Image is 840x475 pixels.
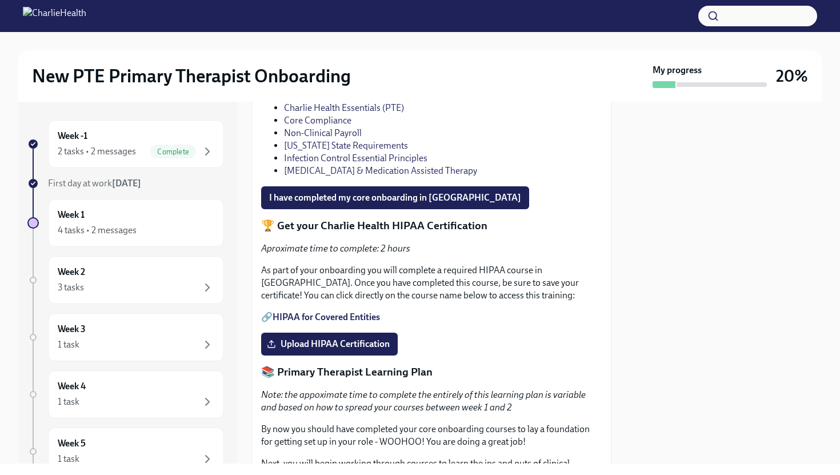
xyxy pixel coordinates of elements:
[27,199,224,247] a: Week 14 tasks • 2 messages
[284,165,477,176] a: [MEDICAL_DATA] & Medication Assisted Therapy
[58,224,137,237] div: 4 tasks • 2 messages
[284,102,404,113] a: Charlie Health Essentials (PTE)
[261,333,398,356] label: Upload HIPAA Certification
[261,311,602,324] p: 🔗
[58,145,136,158] div: 2 tasks • 2 messages
[261,186,529,209] button: I have completed my core onboarding in [GEOGRAPHIC_DATA]
[58,380,86,393] h6: Week 4
[58,396,79,408] div: 1 task
[269,338,390,350] span: Upload HIPAA Certification
[32,65,351,87] h2: New PTE Primary Therapist Onboarding
[261,218,602,233] p: 🏆 Get your Charlie Health HIPAA Certification
[261,389,586,413] em: Note: the appoximate time to complete the entirely of this learning plan is variable and based on...
[27,120,224,168] a: Week -12 tasks • 2 messagesComplete
[776,66,808,86] h3: 20%
[58,281,84,294] div: 3 tasks
[269,192,521,203] span: I have completed my core onboarding in [GEOGRAPHIC_DATA]
[261,423,602,448] p: By now you should have completed your core onboarding courses to lay a foundation for getting set...
[58,323,86,336] h6: Week 3
[112,178,141,189] strong: [DATE]
[284,115,351,126] a: Core Compliance
[261,365,602,380] p: 📚 Primary Therapist Learning Plan
[23,7,86,25] img: CharlieHealth
[261,243,410,254] em: Aproximate time to complete: 2 hours
[58,338,79,351] div: 1 task
[48,178,141,189] span: First day at work
[284,153,427,163] a: Infection Control Essential Principles
[58,437,86,450] h6: Week 5
[261,264,602,302] p: As part of your onboarding you will complete a required HIPAA course in [GEOGRAPHIC_DATA]. Once y...
[284,140,408,151] a: [US_STATE] State Requirements
[27,256,224,304] a: Week 23 tasks
[150,147,196,156] span: Complete
[27,177,224,190] a: First day at work[DATE]
[58,209,85,221] h6: Week 1
[273,312,380,322] a: HIPAA for Covered Entities
[27,370,224,418] a: Week 41 task
[58,453,79,465] div: 1 task
[653,64,702,77] strong: My progress
[58,130,87,142] h6: Week -1
[58,266,85,278] h6: Week 2
[284,127,362,138] a: Non-Clinical Payroll
[27,313,224,361] a: Week 31 task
